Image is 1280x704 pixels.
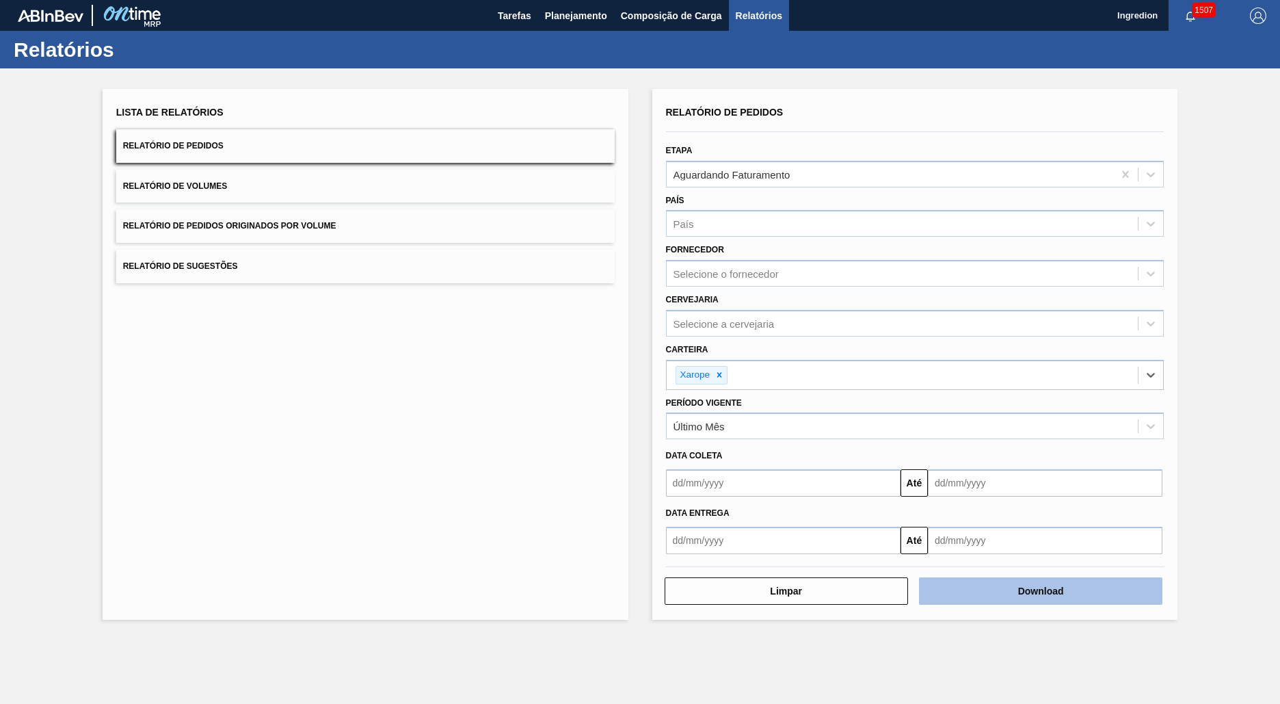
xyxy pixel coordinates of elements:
[621,8,722,24] span: Composição de Carga
[928,469,1162,497] input: dd/mm/yyyy
[666,469,901,497] input: dd/mm/yyyy
[666,196,684,205] label: País
[116,129,615,163] button: Relatório de Pedidos
[123,221,336,231] span: Relatório de Pedidos Originados por Volume
[123,261,238,271] span: Relatório de Sugestões
[674,218,694,230] div: País
[901,469,928,497] button: Até
[666,245,724,255] label: Fornecedor
[666,398,742,408] label: Período Vigente
[116,250,615,283] button: Relatório de Sugestões
[666,295,719,304] label: Cervejaria
[1169,6,1212,25] button: Notificações
[666,146,693,155] label: Etapa
[666,508,730,518] span: Data entrega
[18,10,83,22] img: TNhmsLtSVTkK8tSr43FrP2fwEKptu5GPRR3wAAAABJRU5ErkJggg==
[14,42,256,57] h1: Relatórios
[736,8,782,24] span: Relatórios
[666,107,784,118] span: Relatório de Pedidos
[665,577,908,605] button: Limpar
[901,527,928,554] button: Até
[919,577,1162,605] button: Download
[116,170,615,203] button: Relatório de Volumes
[666,345,708,354] label: Carteira
[666,527,901,554] input: dd/mm/yyyy
[666,451,723,460] span: Data coleta
[928,527,1162,554] input: dd/mm/yyyy
[123,181,227,191] span: Relatório de Volumes
[676,367,712,384] div: Xarope
[116,209,615,243] button: Relatório de Pedidos Originados por Volume
[498,8,531,24] span: Tarefas
[1250,8,1266,24] img: Logout
[1192,3,1216,18] span: 1507
[123,141,224,151] span: Relatório de Pedidos
[116,107,224,118] span: Lista de Relatórios
[674,268,779,280] div: Selecione o fornecedor
[545,8,607,24] span: Planejamento
[674,168,790,180] div: Aguardando Faturamento
[674,317,775,329] div: Selecione a cervejaria
[674,421,725,432] div: Último Mês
